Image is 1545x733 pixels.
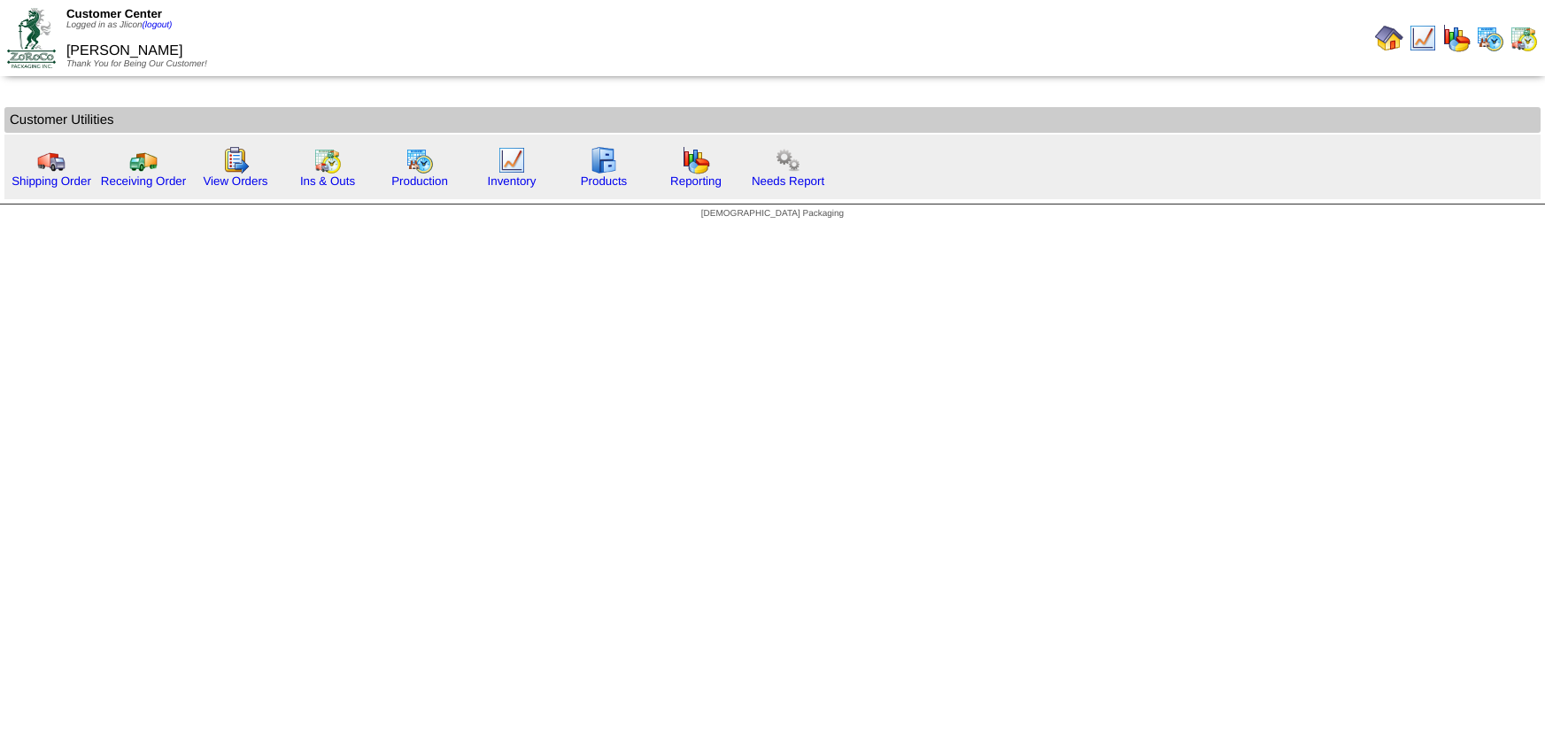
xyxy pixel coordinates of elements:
[12,174,91,188] a: Shipping Order
[670,174,722,188] a: Reporting
[129,146,158,174] img: truck2.gif
[66,59,207,69] span: Thank You for Being Our Customer!
[682,146,710,174] img: graph.gif
[406,146,434,174] img: calendarprod.gif
[488,174,537,188] a: Inventory
[66,7,162,20] span: Customer Center
[1442,24,1471,52] img: graph.gif
[37,146,66,174] img: truck.gif
[391,174,448,188] a: Production
[1409,24,1437,52] img: line_graph.gif
[774,146,802,174] img: workflow.png
[1510,24,1538,52] img: calendarinout.gif
[581,174,628,188] a: Products
[1375,24,1403,52] img: home.gif
[143,20,173,30] a: (logout)
[101,174,186,188] a: Receiving Order
[313,146,342,174] img: calendarinout.gif
[66,20,173,30] span: Logged in as Jlicon
[752,174,824,188] a: Needs Report
[300,174,355,188] a: Ins & Outs
[221,146,250,174] img: workorder.gif
[203,174,267,188] a: View Orders
[590,146,618,174] img: cabinet.gif
[701,209,844,219] span: [DEMOGRAPHIC_DATA] Packaging
[4,107,1541,133] td: Customer Utilities
[498,146,526,174] img: line_graph.gif
[66,43,183,58] span: [PERSON_NAME]
[7,8,56,67] img: ZoRoCo_Logo(Green%26Foil)%20jpg.webp
[1476,24,1504,52] img: calendarprod.gif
